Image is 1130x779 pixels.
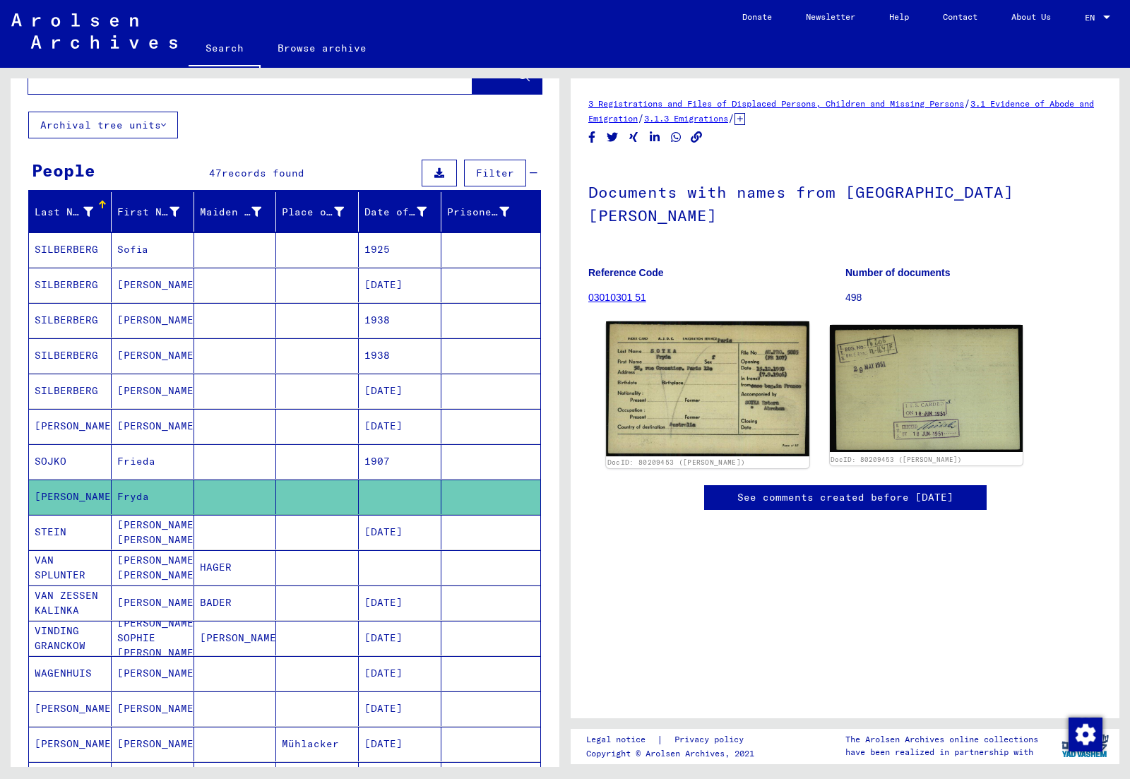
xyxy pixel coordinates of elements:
span: / [728,112,734,124]
mat-cell: [DATE] [359,727,441,761]
b: Reference Code [588,267,664,278]
mat-header-cell: Date of Birth [359,192,441,232]
mat-cell: 1925 [359,232,441,267]
span: EN [1085,13,1100,23]
mat-header-cell: Maiden Name [194,192,277,232]
mat-cell: [DATE] [359,691,441,726]
span: Filter [476,167,514,179]
a: Legal notice [586,732,657,747]
div: First Name [117,205,179,220]
mat-header-cell: Last Name [29,192,112,232]
mat-cell: Sofia [112,232,194,267]
mat-cell: [DATE] [359,268,441,302]
mat-cell: [PERSON_NAME] [PERSON_NAME] [112,515,194,549]
div: Maiden Name [200,201,280,223]
div: Last Name [35,205,93,220]
mat-cell: VAN SPLUNTER [29,550,112,585]
mat-cell: [PERSON_NAME] [112,585,194,620]
div: Prisoner # [447,201,527,223]
mat-header-cell: Place of Birth [276,192,359,232]
mat-cell: Frieda [112,444,194,479]
div: People [32,157,95,183]
mat-cell: [DATE] [359,409,441,444]
mat-cell: 1907 [359,444,441,479]
mat-cell: [PERSON_NAME] [29,409,112,444]
img: 001.jpg [606,321,809,456]
mat-cell: [PERSON_NAME] [112,374,194,408]
mat-cell: [PERSON_NAME] [112,409,194,444]
div: Prisoner # [447,205,509,220]
mat-cell: [PERSON_NAME] [112,338,194,373]
mat-cell: BADER [194,585,277,620]
div: Place of Birth [282,205,344,220]
mat-cell: [DATE] [359,656,441,691]
mat-cell: SILBERBERG [29,338,112,373]
mat-cell: Mühlacker [276,727,359,761]
div: | [586,732,761,747]
span: / [964,97,970,109]
mat-cell: SILBERBERG [29,303,112,338]
mat-cell: [PERSON_NAME] [112,303,194,338]
div: Place of Birth [282,201,362,223]
a: Browse archive [261,31,383,65]
div: Last Name [35,201,111,223]
mat-cell: Fryda [112,480,194,514]
p: The Arolsen Archives online collections [845,733,1038,746]
p: have been realized in partnership with [845,746,1038,759]
div: First Name [117,201,197,223]
b: Number of documents [845,267,951,278]
mat-cell: VAN ZESSEN KALINKA [29,585,112,620]
span: / [638,112,644,124]
a: DocID: 80209453 ([PERSON_NAME]) [607,458,745,467]
span: 47 [209,167,222,179]
mat-header-cell: Prisoner # [441,192,540,232]
p: Copyright © Arolsen Archives, 2021 [586,747,761,760]
mat-cell: [PERSON_NAME] [PERSON_NAME] [112,550,194,585]
button: Copy link [689,129,704,146]
button: Archival tree units [28,112,178,138]
button: Share on Facebook [585,129,600,146]
mat-header-cell: First Name [112,192,194,232]
mat-cell: HAGER [194,550,277,585]
img: 002.jpg [830,325,1023,451]
img: Arolsen_neg.svg [11,13,177,49]
mat-cell: [PERSON_NAME] [29,727,112,761]
button: Filter [464,160,526,186]
button: Share on Xing [626,129,641,146]
mat-cell: [PERSON_NAME] [29,480,112,514]
mat-cell: [DATE] [359,374,441,408]
a: Privacy policy [663,732,761,747]
a: 3 Registrations and Files of Displaced Persons, Children and Missing Persons [588,98,964,109]
mat-cell: [DATE] [359,585,441,620]
a: 3.1.3 Emigrations [644,113,728,124]
button: Share on Twitter [605,129,620,146]
button: Share on WhatsApp [669,129,684,146]
mat-cell: STEIN [29,515,112,549]
mat-cell: SILBERBERG [29,268,112,302]
mat-cell: WAGENHUIS [29,656,112,691]
div: Change consent [1068,717,1102,751]
mat-cell: [PERSON_NAME] [112,656,194,691]
mat-cell: [PERSON_NAME] [112,691,194,726]
mat-cell: VINDING GRANCKOW [29,621,112,655]
div: Date of Birth [364,205,427,220]
mat-cell: [DATE] [359,621,441,655]
mat-cell: SOJKO [29,444,112,479]
a: See comments created before [DATE] [737,490,953,505]
a: Search [189,31,261,68]
mat-cell: [PERSON_NAME] [194,621,277,655]
mat-cell: [PERSON_NAME] [112,727,194,761]
h1: Documents with names from [GEOGRAPHIC_DATA][PERSON_NAME] [588,160,1102,245]
mat-cell: 1938 [359,303,441,338]
p: 498 [845,290,1102,305]
a: DocID: 80209453 ([PERSON_NAME]) [831,456,962,463]
mat-cell: 1938 [359,338,441,373]
mat-cell: [PERSON_NAME] SOPHIE [PERSON_NAME] [112,621,194,655]
mat-cell: [DATE] [359,515,441,549]
mat-cell: [PERSON_NAME] [112,268,194,302]
div: Date of Birth [364,201,444,223]
mat-cell: [PERSON_NAME] [29,691,112,726]
a: 03010301 51 [588,292,646,303]
img: yv_logo.png [1059,728,1112,763]
button: Share on LinkedIn [648,129,662,146]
